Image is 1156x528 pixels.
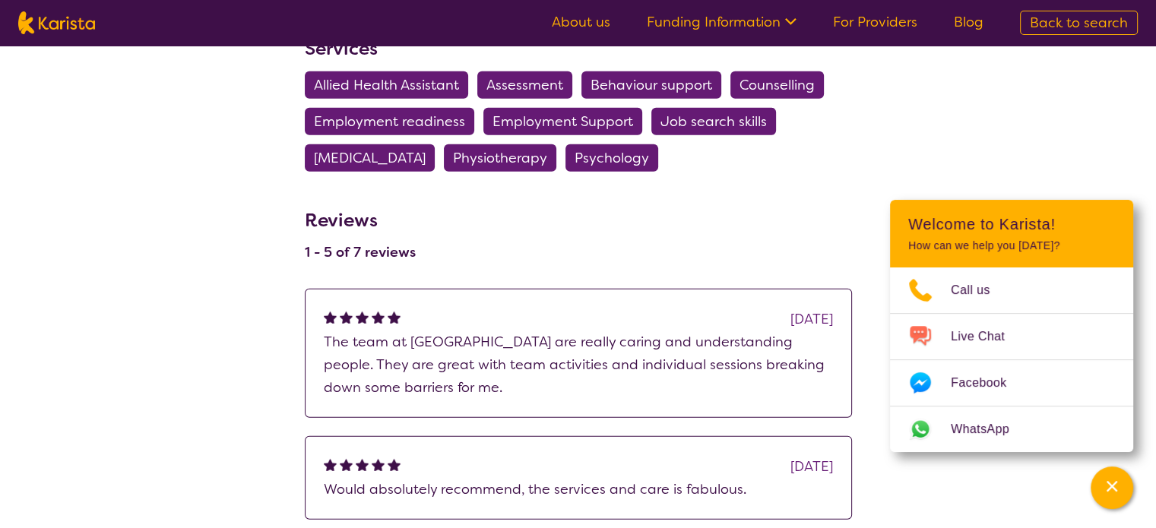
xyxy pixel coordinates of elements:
[908,215,1115,233] h2: Welcome to Karista!
[340,311,353,324] img: fullstar
[1020,11,1138,35] a: Back to search
[324,330,833,399] p: The team at [GEOGRAPHIC_DATA] are really caring and understanding people. They are great with tea...
[890,200,1133,452] div: Channel Menu
[324,478,833,501] p: Would absolutely recommend, the services and care is fabulous.
[372,458,385,471] img: fullstar
[565,149,667,167] a: Psychology
[314,108,465,135] span: Employment readiness
[305,112,483,131] a: Employment readiness
[647,13,797,31] a: Funding Information
[890,406,1133,452] a: Web link opens in a new tab.
[314,144,426,172] span: [MEDICAL_DATA]
[951,371,1025,394] span: Facebook
[340,458,353,471] img: fullstar
[356,458,369,471] img: fullstar
[890,267,1133,452] ul: Choose channel
[651,112,785,131] a: Job search skills
[305,243,416,261] h4: 1 - 5 of 7 reviews
[356,311,369,324] img: fullstar
[1030,14,1128,32] span: Back to search
[660,108,767,135] span: Job search skills
[305,76,477,94] a: Allied Health Assistant
[492,108,633,135] span: Employment Support
[305,149,444,167] a: [MEDICAL_DATA]
[951,325,1023,348] span: Live Chat
[305,35,852,62] h3: Services
[951,418,1028,441] span: WhatsApp
[477,76,581,94] a: Assessment
[483,112,651,131] a: Employment Support
[552,13,610,31] a: About us
[314,71,459,99] span: Allied Health Assistant
[951,279,1009,302] span: Call us
[740,71,815,99] span: Counselling
[790,308,833,330] div: [DATE]
[908,239,1115,252] p: How can we help you [DATE]?
[324,311,337,324] img: fullstar
[305,199,416,234] h3: Reviews
[581,76,730,94] a: Behaviour support
[18,11,95,34] img: Karista logo
[833,13,917,31] a: For Providers
[444,149,565,167] a: Physiotherapy
[324,458,337,471] img: fullstar
[486,71,563,99] span: Assessment
[790,455,833,478] div: [DATE]
[388,458,401,471] img: fullstar
[1091,466,1133,509] button: Channel Menu
[388,311,401,324] img: fullstar
[575,144,649,172] span: Psychology
[372,311,385,324] img: fullstar
[591,71,712,99] span: Behaviour support
[954,13,983,31] a: Blog
[453,144,547,172] span: Physiotherapy
[730,76,833,94] a: Counselling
